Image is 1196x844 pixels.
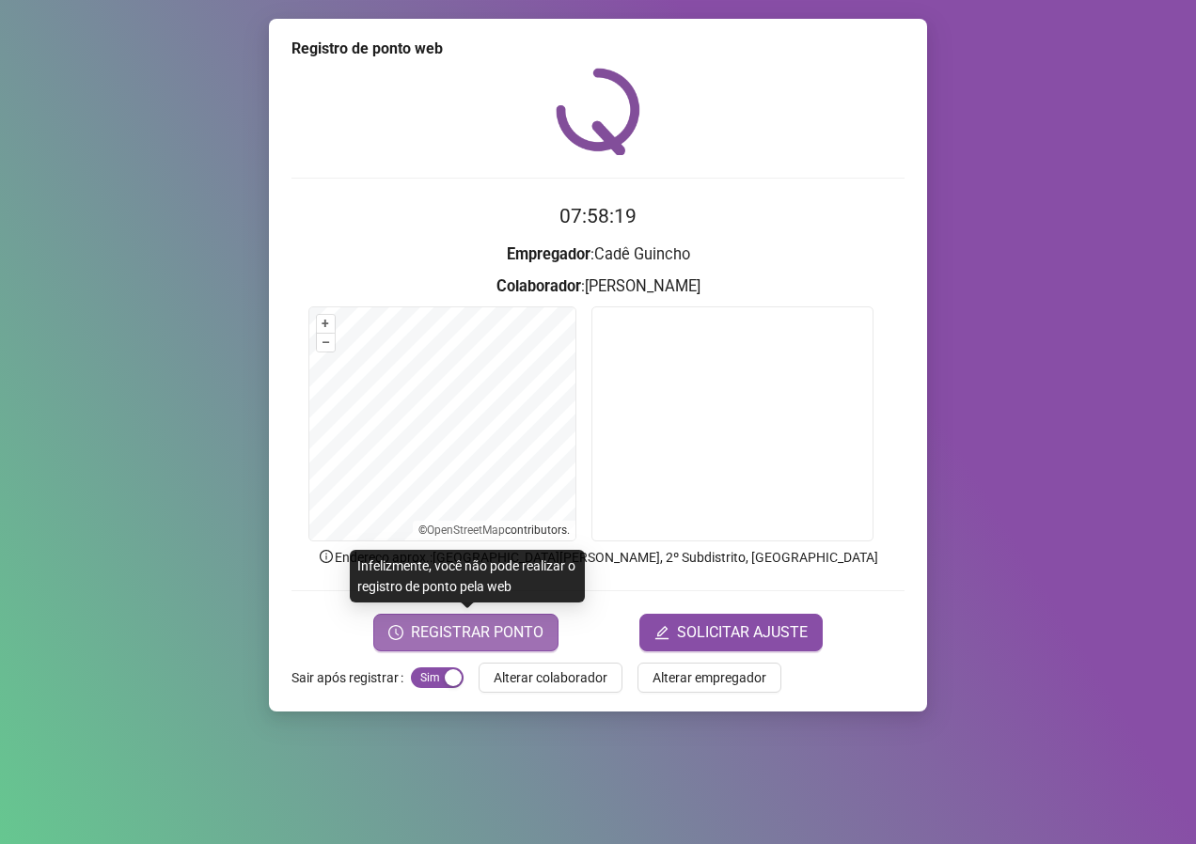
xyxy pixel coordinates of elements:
[496,277,581,295] strong: Colaborador
[654,625,669,640] span: edit
[388,625,403,640] span: clock-circle
[291,38,905,60] div: Registro de ponto web
[556,68,640,155] img: QRPoint
[479,663,622,693] button: Alterar colaborador
[350,550,585,602] div: Infelizmente, você não pode realizar o registro de ponto pela web
[418,524,570,537] li: © contributors.
[639,614,823,651] button: editSOLICITAR AJUSTE
[291,242,905,267] h3: : Cadê Guincho
[427,524,505,537] a: OpenStreetMap
[373,614,559,651] button: REGISTRAR PONTO
[291,547,905,568] p: Endereço aprox. : [GEOGRAPHIC_DATA][PERSON_NAME], 2º Subdistrito, [GEOGRAPHIC_DATA]
[494,667,607,688] span: Alterar colaborador
[653,667,766,688] span: Alterar empregador
[637,663,781,693] button: Alterar empregador
[677,621,808,644] span: SOLICITAR AJUSTE
[317,315,335,333] button: +
[291,663,411,693] label: Sair após registrar
[318,548,335,565] span: info-circle
[507,245,590,263] strong: Empregador
[317,334,335,352] button: –
[559,205,637,227] time: 07:58:19
[411,621,543,644] span: REGISTRAR PONTO
[291,274,905,299] h3: : [PERSON_NAME]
